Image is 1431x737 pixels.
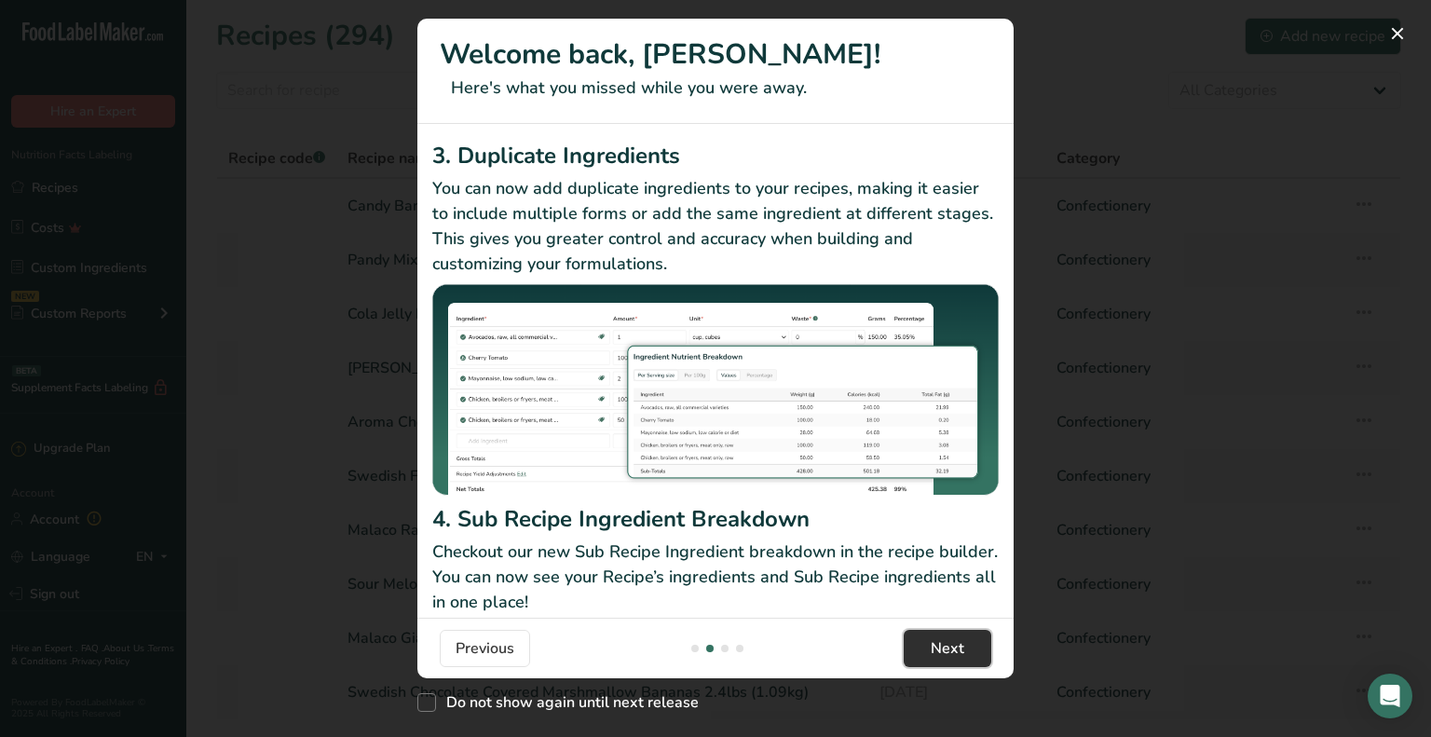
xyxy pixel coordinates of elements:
[440,630,530,667] button: Previous
[931,637,964,660] span: Next
[432,502,999,536] h2: 4. Sub Recipe Ingredient Breakdown
[436,693,699,712] span: Do not show again until next release
[432,539,999,615] p: Checkout our new Sub Recipe Ingredient breakdown in the recipe builder. You can now see your Reci...
[440,34,991,75] h1: Welcome back, [PERSON_NAME]!
[1368,674,1412,718] div: Open Intercom Messenger
[432,139,999,172] h2: 3. Duplicate Ingredients
[456,637,514,660] span: Previous
[432,176,999,277] p: You can now add duplicate ingredients to your recipes, making it easier to include multiple forms...
[432,284,999,496] img: Duplicate Ingredients
[904,630,991,667] button: Next
[440,75,991,101] p: Here's what you missed while you were away.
